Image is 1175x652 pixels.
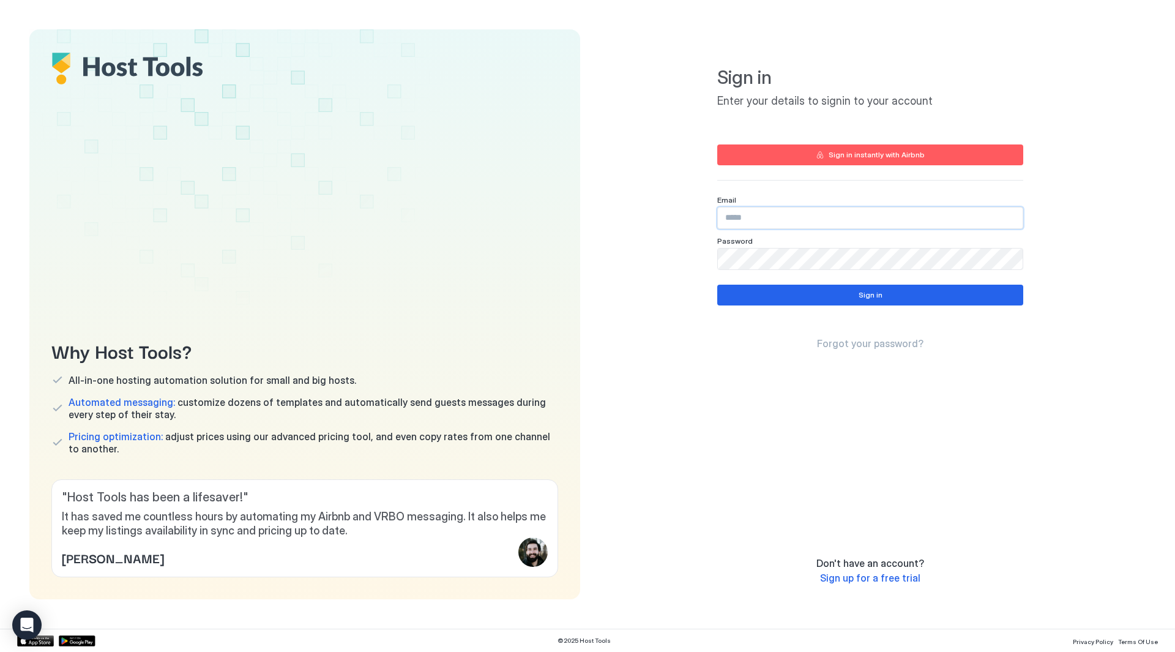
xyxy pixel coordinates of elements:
[1073,634,1113,647] a: Privacy Policy
[717,94,1023,108] span: Enter your details to signin to your account
[829,149,925,160] div: Sign in instantly with Airbnb
[859,290,882,301] div: Sign in
[51,337,558,364] span: Why Host Tools?
[820,572,920,584] span: Sign up for a free trial
[717,285,1023,305] button: Sign in
[717,66,1023,89] span: Sign in
[558,637,611,645] span: © 2025 Host Tools
[69,430,558,455] span: adjust prices using our advanced pricing tool, and even copy rates from one channel to another.
[816,557,924,569] span: Don't have an account?
[717,236,753,245] span: Password
[69,430,163,443] span: Pricing optimization:
[69,396,558,421] span: customize dozens of templates and automatically send guests messages during every step of their s...
[1073,638,1113,645] span: Privacy Policy
[1118,634,1158,647] a: Terms Of Use
[820,572,920,585] a: Sign up for a free trial
[717,195,736,204] span: Email
[59,635,95,646] a: Google Play Store
[69,374,356,386] span: All-in-one hosting automation solution for small and big hosts.
[62,510,548,538] span: It has saved me countless hours by automating my Airbnb and VRBO messaging. It also helps me keep...
[518,538,548,567] div: profile
[717,144,1023,165] button: Sign in instantly with Airbnb
[12,610,42,640] div: Open Intercom Messenger
[62,549,164,567] span: [PERSON_NAME]
[817,337,923,350] a: Forgot your password?
[1118,638,1158,645] span: Terms Of Use
[718,249,1023,269] input: Input Field
[62,490,548,505] span: " Host Tools has been a lifesaver! "
[718,208,1023,228] input: Input Field
[69,396,175,408] span: Automated messaging:
[17,635,54,646] a: App Store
